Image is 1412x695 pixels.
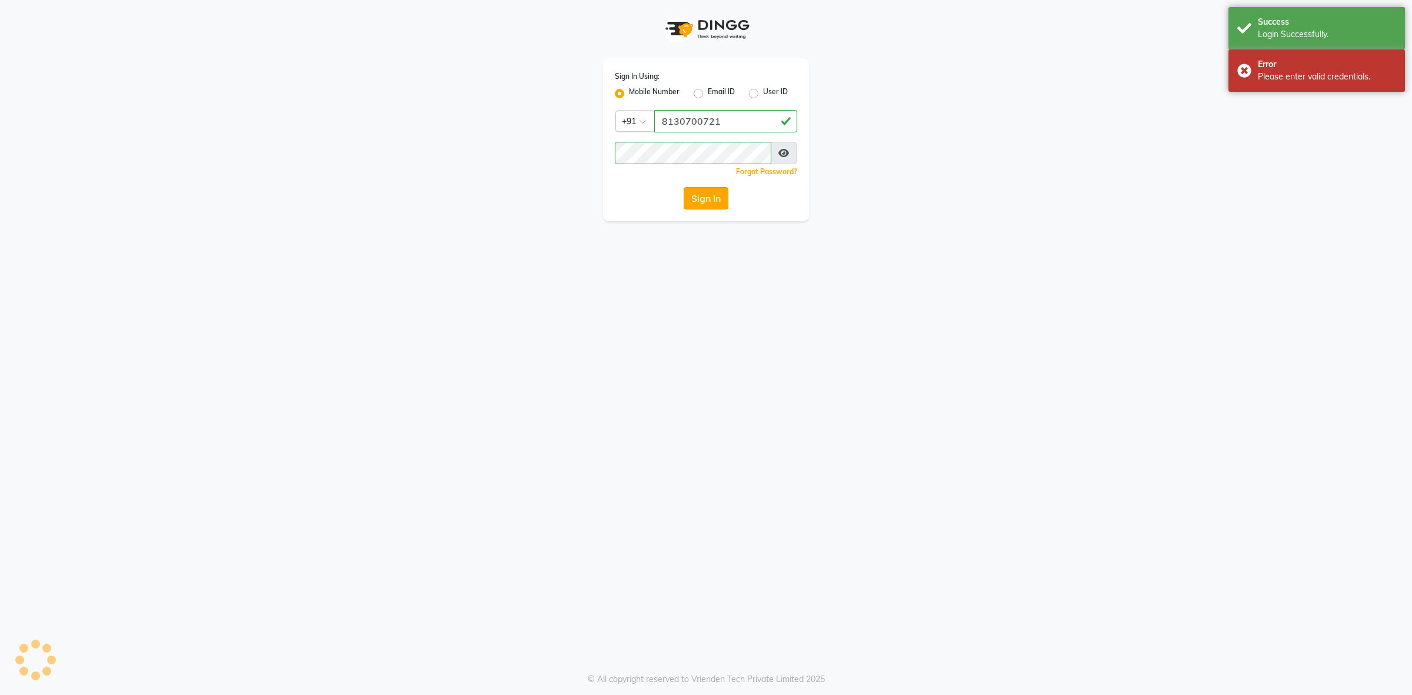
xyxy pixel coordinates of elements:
label: Sign In Using: [615,71,660,82]
div: Please enter valid credentials. [1258,71,1396,83]
div: Success [1258,16,1396,28]
img: logo1.svg [659,12,753,46]
div: Login Successfully. [1258,28,1396,41]
input: Username [654,110,797,132]
label: Email ID [708,87,735,101]
a: Forgot Password? [736,167,797,176]
input: Username [615,142,771,164]
label: User ID [763,87,788,101]
button: Sign In [684,187,728,210]
div: Error [1258,58,1396,71]
label: Mobile Number [629,87,680,101]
